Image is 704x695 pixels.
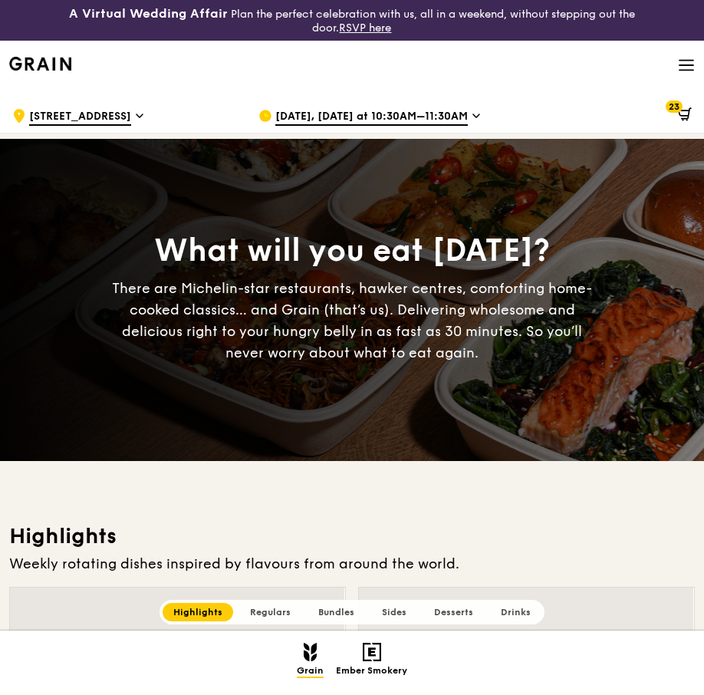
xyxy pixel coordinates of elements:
div: What will you eat [DATE]? [102,230,603,272]
img: Ember Smokery mobile logo [363,643,381,661]
span: Ember Smokery [336,665,407,678]
a: GrainGrain [9,40,71,86]
a: RSVP here [339,21,391,35]
h3: Highlights [9,522,695,550]
span: Grain [297,665,324,678]
span: [STREET_ADDRESS] [29,109,131,126]
img: Grain mobile logo [304,643,317,661]
div: There are Michelin-star restaurants, hawker centres, comforting home-cooked classics… and Grain (... [102,278,603,364]
div: Plan the perfect celebration with us, all in a weekend, without stepping out the door. [59,6,646,35]
span: [DATE], [DATE] at 10:30AM–11:30AM [275,109,468,126]
h3: A Virtual Wedding Affair [69,6,228,21]
div: Weekly rotating dishes inspired by flavours from around the world. [9,553,695,575]
span: 23 [666,100,683,113]
img: Grain [9,57,71,71]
